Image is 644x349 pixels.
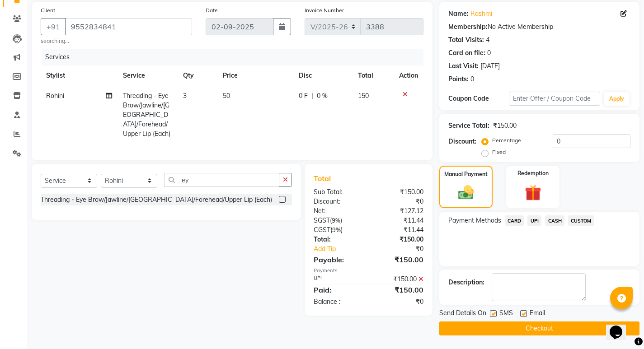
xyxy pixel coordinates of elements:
[448,48,485,58] div: Card on file:
[606,313,635,340] iframe: chat widget
[517,169,549,177] label: Redemption
[368,206,430,216] div: ₹127.12
[368,275,430,284] div: ₹150.00
[206,6,218,14] label: Date
[448,22,488,32] div: Membership:
[492,136,521,144] label: Percentage
[368,216,430,225] div: ₹11.44
[448,74,469,84] div: Points:
[332,217,340,224] span: 9%
[123,92,170,138] span: Threading - Eye Brow/Jawline/[GEOGRAPHIC_DATA]/Forehead/Upper Lip (Each)
[307,216,368,225] div: ( )
[499,308,513,320] span: SMS
[317,91,328,101] span: 0 %
[368,187,430,197] div: ₹150.00
[480,61,500,71] div: [DATE]
[314,174,334,183] span: Total
[314,216,330,224] span: SGST
[41,65,118,86] th: Stylist
[314,267,423,275] div: Payments
[453,184,479,202] img: _cash.svg
[164,173,279,187] input: Search or Scan
[368,197,430,206] div: ₹0
[332,226,341,233] span: 9%
[439,308,486,320] span: Send Details On
[470,74,474,84] div: 0
[492,148,506,156] label: Fixed
[41,6,55,14] label: Client
[486,35,489,45] div: 4
[439,321,639,335] button: Checkout
[46,92,64,100] span: Rohini
[509,92,600,106] input: Enter Offer / Coupon Code
[470,9,492,19] a: Rashmi
[604,92,630,106] button: Apply
[530,308,545,320] span: Email
[307,244,379,254] a: Add Tip
[448,22,630,32] div: No Active Membership
[368,284,430,295] div: ₹150.00
[183,92,187,100] span: 3
[118,65,178,86] th: Service
[358,92,369,100] span: 150
[448,121,489,130] div: Service Total:
[217,65,293,86] th: Price
[368,225,430,235] div: ₹11.44
[307,235,368,244] div: Total:
[307,275,368,284] div: UPI
[368,254,430,265] div: ₹150.00
[41,37,192,45] small: searching...
[394,65,423,86] th: Action
[493,121,517,130] div: ₹150.00
[307,254,368,265] div: Payable:
[379,244,430,254] div: ₹0
[314,226,330,234] span: CGST
[487,48,491,58] div: 0
[41,195,272,205] div: Threading - Eye Brow/Jawline/[GEOGRAPHIC_DATA]/Forehead/Upper Lip (Each)
[299,91,308,101] span: 0 F
[520,183,546,203] img: _gift.svg
[307,225,368,235] div: ( )
[448,278,484,287] div: Description:
[178,65,217,86] th: Qty
[448,216,501,225] span: Payment Methods
[448,137,476,146] div: Discount:
[307,187,368,197] div: Sub Total:
[311,91,313,101] span: |
[448,35,484,45] div: Total Visits:
[307,284,368,295] div: Paid:
[65,18,192,35] input: Search by Name/Mobile/Email/Code
[307,197,368,206] div: Discount:
[527,215,541,226] span: UPI
[368,297,430,307] div: ₹0
[448,61,479,71] div: Last Visit:
[223,92,230,100] span: 50
[545,215,564,226] span: CASH
[293,65,353,86] th: Disc
[368,235,430,244] div: ₹150.00
[568,215,594,226] span: CUSTOM
[353,65,394,86] th: Total
[307,206,368,216] div: Net:
[305,6,344,14] label: Invoice Number
[307,297,368,307] div: Balance :
[41,18,66,35] button: +91
[448,9,469,19] div: Name:
[444,170,488,178] label: Manual Payment
[448,94,509,103] div: Coupon Code
[42,49,430,65] div: Services
[505,215,524,226] span: CARD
